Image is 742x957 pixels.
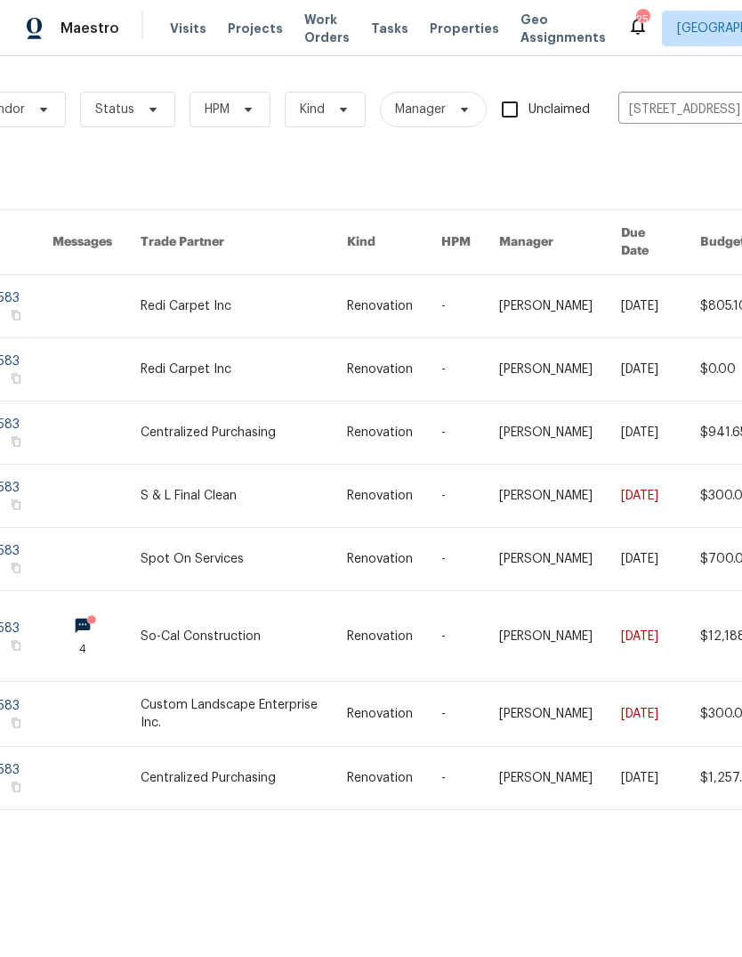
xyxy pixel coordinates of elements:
th: HPM [427,210,485,275]
button: Copy Address [8,307,24,323]
td: [PERSON_NAME] [485,338,607,401]
span: Manager [395,101,446,118]
span: Unclaimed [528,101,590,119]
th: Trade Partner [126,210,332,275]
span: HPM [205,101,230,118]
span: Geo Assignments [520,11,606,46]
td: Centralized Purchasing [126,747,332,810]
td: Renovation [333,401,427,465]
td: - [427,401,485,465]
th: Manager [485,210,607,275]
td: Redi Carpet Inc [126,338,332,401]
td: - [427,275,485,338]
span: Tasks [371,22,408,35]
th: Messages [38,210,126,275]
td: [PERSON_NAME] [485,401,607,465]
td: [PERSON_NAME] [485,528,607,591]
td: - [427,591,485,682]
span: Maestro [60,20,119,37]
td: Renovation [333,275,427,338]
td: - [427,338,485,401]
td: [PERSON_NAME] [485,591,607,682]
button: Copy Address [8,637,24,653]
td: Renovation [333,528,427,591]
td: [PERSON_NAME] [485,275,607,338]
span: Work Orders [304,11,350,46]
button: Copy Address [8,779,24,795]
td: [PERSON_NAME] [485,747,607,810]
td: Spot On Services [126,528,332,591]
button: Copy Address [8,497,24,513]
span: Kind [300,101,325,118]
td: Custom Landscape Enterprise Inc. [126,682,332,747]
button: Copy Address [8,434,24,450]
button: Copy Address [8,715,24,731]
span: Properties [430,20,499,37]
span: Status [95,101,134,118]
td: - [427,747,485,810]
td: S & L Final Clean [126,465,332,528]
td: So-Cal Construction [126,591,332,682]
td: Renovation [333,338,427,401]
button: Copy Address [8,370,24,386]
td: [PERSON_NAME] [485,682,607,747]
span: Visits [170,20,206,37]
td: Renovation [333,465,427,528]
th: Kind [333,210,427,275]
td: Centralized Purchasing [126,401,332,465]
button: Copy Address [8,560,24,576]
div: 25 [636,11,649,28]
td: [PERSON_NAME] [485,465,607,528]
td: Renovation [333,682,427,747]
td: - [427,528,485,591]
td: Redi Carpet Inc [126,275,332,338]
td: Renovation [333,591,427,682]
td: - [427,682,485,747]
th: Due Date [607,210,686,275]
td: - [427,465,485,528]
span: Projects [228,20,283,37]
td: Renovation [333,747,427,810]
